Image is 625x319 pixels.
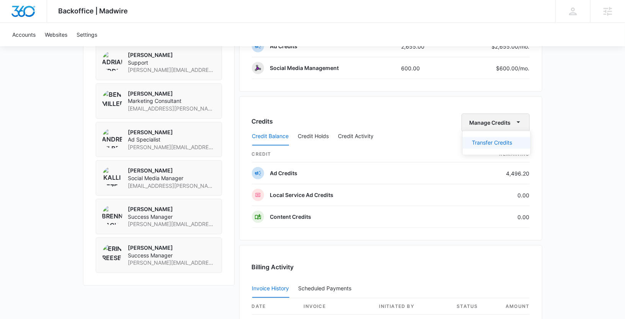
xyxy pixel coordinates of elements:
[299,286,355,291] div: Scheduled Payments
[102,129,122,148] img: Andrew Gilbert
[252,127,289,146] button: Credit Balance
[102,205,122,225] img: Brennan Rachman
[59,7,128,15] span: Backoffice | Madwire
[338,127,374,146] button: Credit Activity
[519,65,530,72] span: /mo.
[252,146,449,163] th: credit
[463,137,530,149] button: Transfer Credits
[102,51,122,71] img: Adrianne Ridder
[40,23,72,46] a: Websites
[252,298,298,315] th: date
[497,298,530,315] th: amount
[72,23,102,46] a: Settings
[252,262,530,272] h3: Billing Activity
[102,167,122,187] img: Kalli Pezel
[270,213,312,221] p: Content Credits
[298,127,329,146] button: Credit Holds
[519,43,530,50] span: /mo.
[128,252,215,259] span: Success Manager
[472,140,512,146] div: Transfer Credits
[395,57,450,79] td: 600.00
[102,244,122,264] img: Erin Reese
[395,36,450,57] td: 2,655.00
[298,298,373,315] th: invoice
[128,59,215,67] span: Support
[252,117,273,126] h3: Credits
[449,146,530,163] th: Remaining
[102,90,122,110] img: Ben Miller
[128,136,215,143] span: Ad Specialist
[373,298,451,315] th: Initiated By
[128,51,215,59] p: [PERSON_NAME]
[449,163,530,184] td: 4,496.20
[128,167,215,174] p: [PERSON_NAME]
[449,206,530,228] td: 0.00
[128,220,215,228] span: [PERSON_NAME][EMAIL_ADDRESS][PERSON_NAME][DOMAIN_NAME]
[270,191,334,199] p: Local Service Ad Credits
[128,205,215,213] p: [PERSON_NAME]
[128,174,215,182] span: Social Media Manager
[494,64,530,72] p: $600.00
[128,182,215,190] span: [EMAIL_ADDRESS][PERSON_NAME][DOMAIN_NAME]
[128,97,215,105] span: Marketing Consultant
[492,42,530,50] p: $2,655.00
[8,23,40,46] a: Accounts
[128,90,215,98] p: [PERSON_NAME]
[128,66,215,74] span: [PERSON_NAME][EMAIL_ADDRESS][PERSON_NAME][DOMAIN_NAME]
[128,143,215,151] span: [PERSON_NAME][EMAIL_ADDRESS][PERSON_NAME][DOMAIN_NAME]
[128,259,215,267] span: [PERSON_NAME][EMAIL_ADDRESS][DOMAIN_NAME]
[128,244,215,252] p: [PERSON_NAME]
[270,42,298,50] p: Ad Credits
[270,169,298,177] p: Ad Credits
[128,105,215,112] span: [EMAIL_ADDRESS][PERSON_NAME][DOMAIN_NAME]
[128,213,215,221] span: Success Manager
[449,184,530,206] td: 0.00
[252,280,289,298] button: Invoice History
[462,114,530,132] button: Manage Credits
[451,298,497,315] th: status
[128,129,215,136] p: [PERSON_NAME]
[270,64,339,72] p: Social Media Management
